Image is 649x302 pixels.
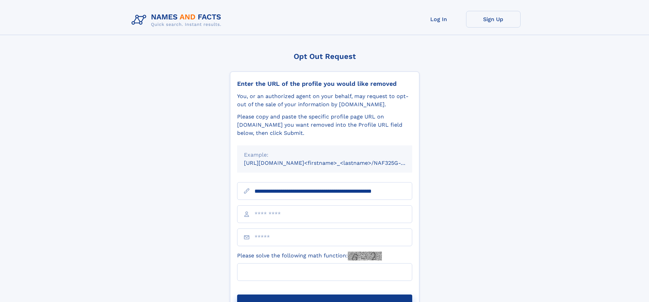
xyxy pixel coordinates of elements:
a: Sign Up [466,11,521,28]
div: Opt Out Request [230,52,419,61]
div: Please copy and paste the specific profile page URL on [DOMAIN_NAME] you want removed into the Pr... [237,113,412,137]
label: Please solve the following math function: [237,252,382,260]
div: Example: [244,151,405,159]
small: [URL][DOMAIN_NAME]<firstname>_<lastname>/NAF325G-xxxxxxxx [244,160,425,166]
div: You, or an authorized agent on your behalf, may request to opt-out of the sale of your informatio... [237,92,412,109]
div: Enter the URL of the profile you would like removed [237,80,412,88]
img: Logo Names and Facts [129,11,227,29]
a: Log In [412,11,466,28]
